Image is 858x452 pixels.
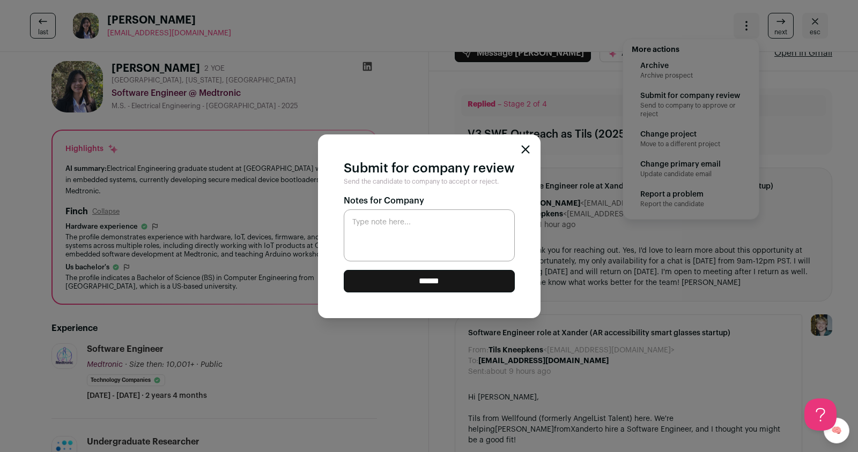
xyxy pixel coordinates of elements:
h2: Submit for company review [344,160,515,177]
span: Send the candidate to company to accept or reject. [344,177,499,186]
iframe: Help Scout Beacon - Open [804,398,837,431]
a: 🧠 [824,418,849,443]
button: Close modal [521,145,530,154]
label: Notes for Company [344,194,515,207]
